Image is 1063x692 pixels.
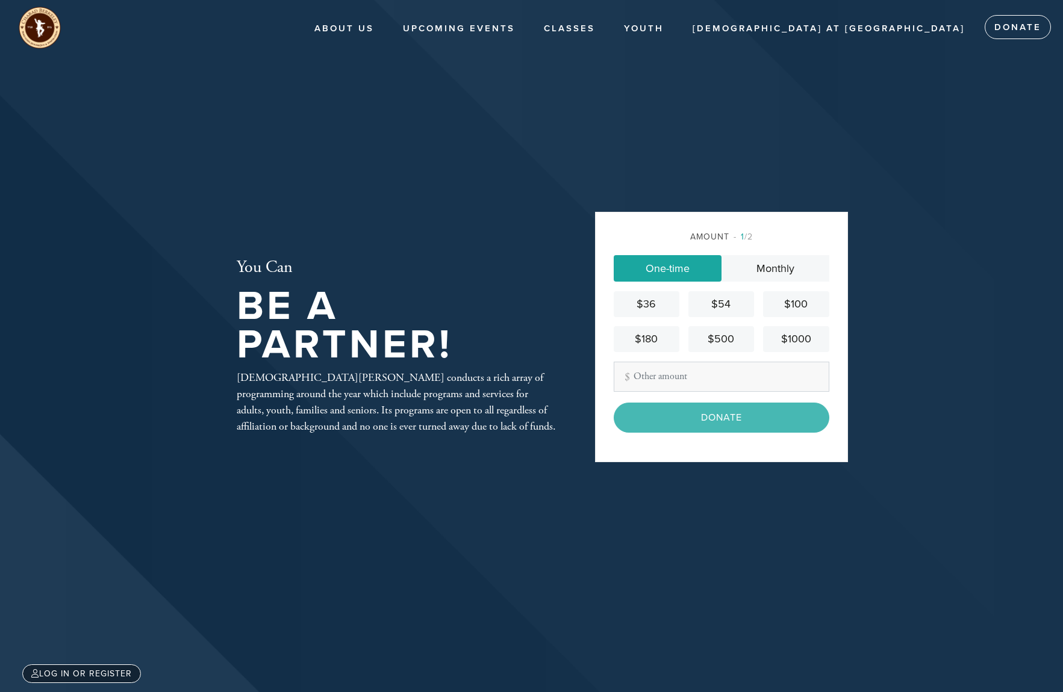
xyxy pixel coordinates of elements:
[688,326,754,352] a: $500
[688,291,754,317] a: $54
[614,255,722,282] a: One-time
[614,291,679,317] a: $36
[394,17,524,40] a: Upcoming Events
[693,296,749,312] div: $54
[684,17,974,40] a: [DEMOGRAPHIC_DATA] at [GEOGRAPHIC_DATA]
[768,331,824,347] div: $1000
[693,331,749,347] div: $500
[305,17,383,40] a: About Us
[619,296,675,312] div: $36
[614,326,679,352] a: $180
[237,287,556,365] h1: Be A Partner!
[768,296,824,312] div: $100
[763,291,829,317] a: $100
[614,230,829,243] div: Amount
[741,232,744,242] span: 1
[18,6,61,49] img: unnamed%20%283%29_0.png
[615,17,673,40] a: Youth
[614,362,829,392] input: Other amount
[237,258,556,278] h2: You Can
[237,369,556,434] div: [DEMOGRAPHIC_DATA][PERSON_NAME] conducts a rich array of programming around the year which includ...
[619,331,675,347] div: $180
[734,232,753,242] span: /2
[535,17,604,40] a: Classes
[763,326,829,352] a: $1000
[985,15,1051,39] a: Donate
[722,255,829,282] a: Monthly
[22,664,141,683] a: Log in or register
